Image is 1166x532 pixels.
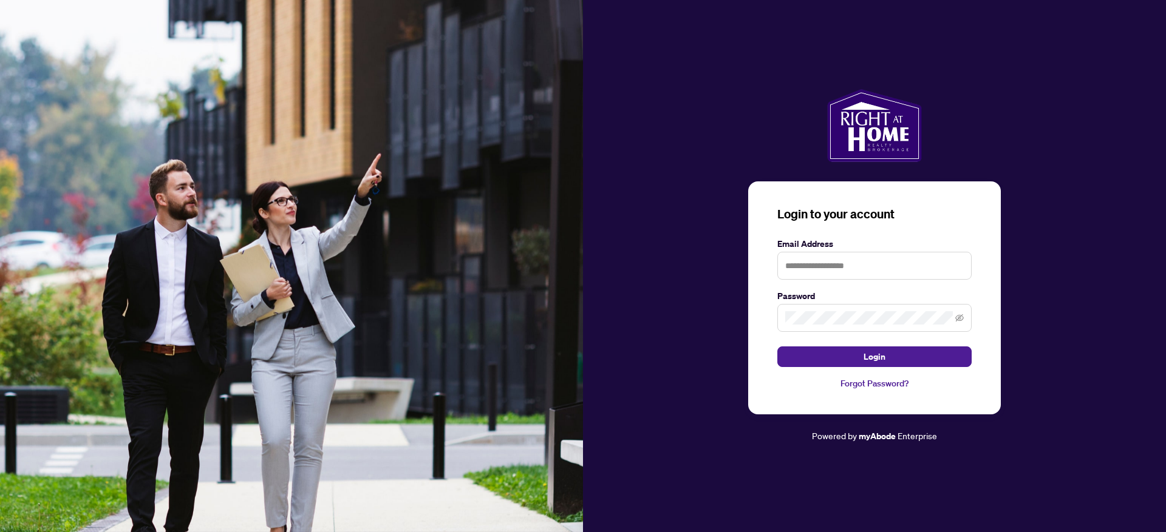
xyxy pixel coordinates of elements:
a: myAbode [859,429,896,443]
span: Powered by [812,430,857,441]
label: Password [777,289,972,303]
a: Forgot Password? [777,377,972,390]
span: Login [864,347,885,366]
label: Email Address [777,237,972,251]
span: Enterprise [898,430,937,441]
span: eye-invisible [955,314,964,322]
img: ma-logo [827,89,921,162]
button: Login [777,346,972,367]
h3: Login to your account [777,206,972,223]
